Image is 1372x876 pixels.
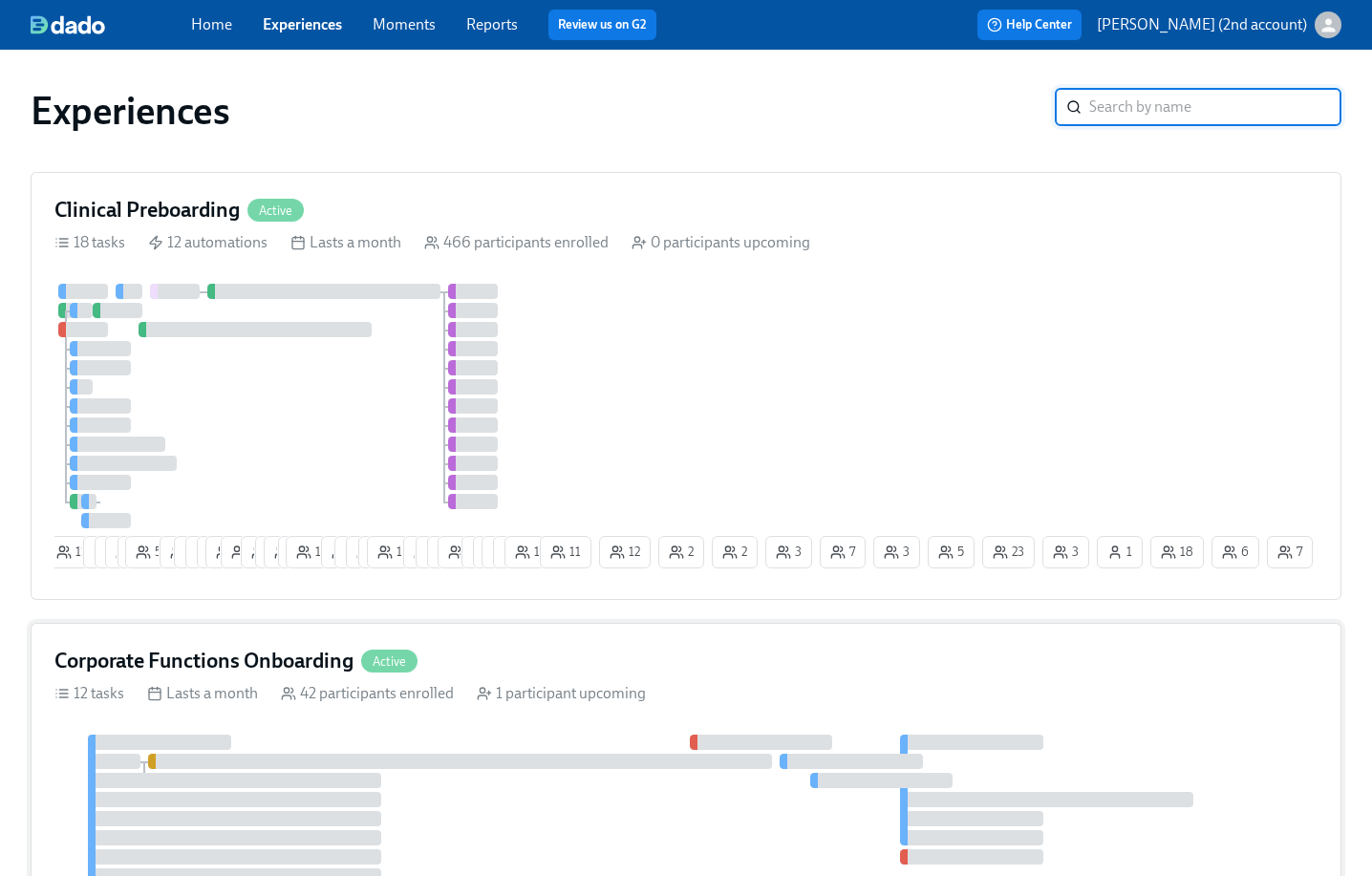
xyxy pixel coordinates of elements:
button: 12 [599,536,651,568]
div: 12 tasks [54,683,124,704]
span: 12 [332,543,362,562]
span: 6 [184,543,211,562]
button: 8 [438,536,485,568]
button: 5 [427,536,474,568]
span: 18 [216,543,248,562]
button: 5 [118,536,164,568]
button: 6 [1211,536,1259,568]
div: 12 automations [148,232,268,253]
button: 6 [174,536,222,568]
button: 3 [873,536,920,568]
button: 11 [241,536,292,568]
button: 2 [255,536,301,568]
span: 10 [170,543,203,562]
span: 18 [1161,543,1193,562]
button: 2 [473,536,519,568]
span: 6 [116,543,142,562]
span: 6 [1222,543,1249,562]
span: 12 [377,543,408,562]
span: 16 [296,543,329,562]
button: 55 [125,536,179,568]
div: 18 tasks [54,232,125,253]
a: Clinical PreboardingActive18 tasks 12 automations Lasts a month 466 participants enrolled 0 parti... [31,172,1341,600]
div: 42 participants enrolled [281,683,454,704]
button: 9 [197,536,245,568]
span: 9 [196,543,223,562]
button: Help Center [977,10,1082,40]
span: Help Center [987,15,1072,34]
button: 2 [278,536,324,568]
span: 7 [830,543,855,562]
button: 12 [367,536,418,568]
button: Review us on G2 [548,10,656,40]
button: 6 [346,536,394,568]
a: dado [31,15,191,34]
div: 0 participants upcoming [632,232,810,253]
button: 18 [205,536,259,568]
span: 5 [938,543,964,562]
button: 6 [105,536,153,568]
p: [PERSON_NAME] (2nd account) [1097,14,1307,35]
div: 1 participant upcoming [477,683,646,704]
span: 11 [56,543,87,562]
span: Active [361,654,418,669]
span: 12 [515,543,546,562]
a: Home [191,15,232,33]
span: 8 [414,543,440,562]
button: 1 [416,536,461,568]
h4: Clinical Preboarding [54,196,240,224]
button: 11 [46,536,97,568]
button: 16 [286,536,339,568]
button: 2 [658,536,704,568]
span: 3 [884,543,910,562]
button: 12 [321,536,373,568]
a: Reports [466,15,518,33]
button: 3 [1042,536,1089,568]
span: 2 [231,543,256,562]
span: 2 [722,543,747,562]
h1: Experiences [31,88,230,134]
button: 3 [765,536,812,568]
span: 8 [448,543,475,562]
button: 12 [504,536,556,568]
div: 466 participants enrolled [424,232,609,253]
img: dado [31,15,105,34]
span: 21 [504,543,534,562]
span: 4 [472,543,498,562]
button: 11 [540,536,591,568]
button: 8 [403,536,451,568]
button: 18 [1150,536,1204,568]
span: 14 [274,543,306,562]
h4: Corporate Functions Onboarding [54,647,354,675]
button: 4 [95,536,141,568]
a: Experiences [263,15,342,33]
input: Search by name [1089,88,1341,126]
button: 2 [712,536,758,568]
button: 9 [185,536,233,568]
a: Moments [373,15,436,33]
span: 7 [1277,543,1302,562]
span: 12 [610,543,640,562]
span: 6 [345,543,372,562]
div: Lasts a month [290,232,401,253]
div: Lasts a month [147,683,258,704]
span: 1 [1107,543,1132,562]
button: 7 [83,536,129,568]
button: 1 [1097,536,1143,568]
button: 23 [982,536,1035,568]
span: 11 [251,543,282,562]
button: 7 [820,536,866,568]
button: 14 [264,536,316,568]
a: Review us on G2 [558,15,647,34]
button: 6 [334,536,382,568]
span: 2 [669,543,694,562]
button: 7 [1267,536,1313,568]
span: Active [247,203,304,218]
button: 2 [221,536,267,568]
button: 10 [160,536,213,568]
span: 6 [356,543,383,562]
span: 11 [550,543,581,562]
button: 21 [493,536,545,568]
span: 3 [1053,543,1079,562]
span: 23 [993,543,1024,562]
